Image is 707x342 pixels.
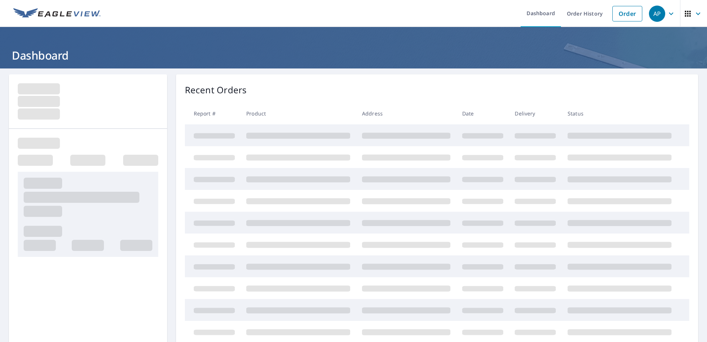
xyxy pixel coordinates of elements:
div: AP [649,6,665,22]
img: EV Logo [13,8,101,19]
h1: Dashboard [9,48,698,63]
p: Recent Orders [185,83,247,97]
th: Report # [185,103,241,124]
a: Order [612,6,642,21]
th: Product [240,103,356,124]
th: Date [456,103,509,124]
th: Delivery [509,103,562,124]
th: Status [562,103,677,124]
th: Address [356,103,456,124]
